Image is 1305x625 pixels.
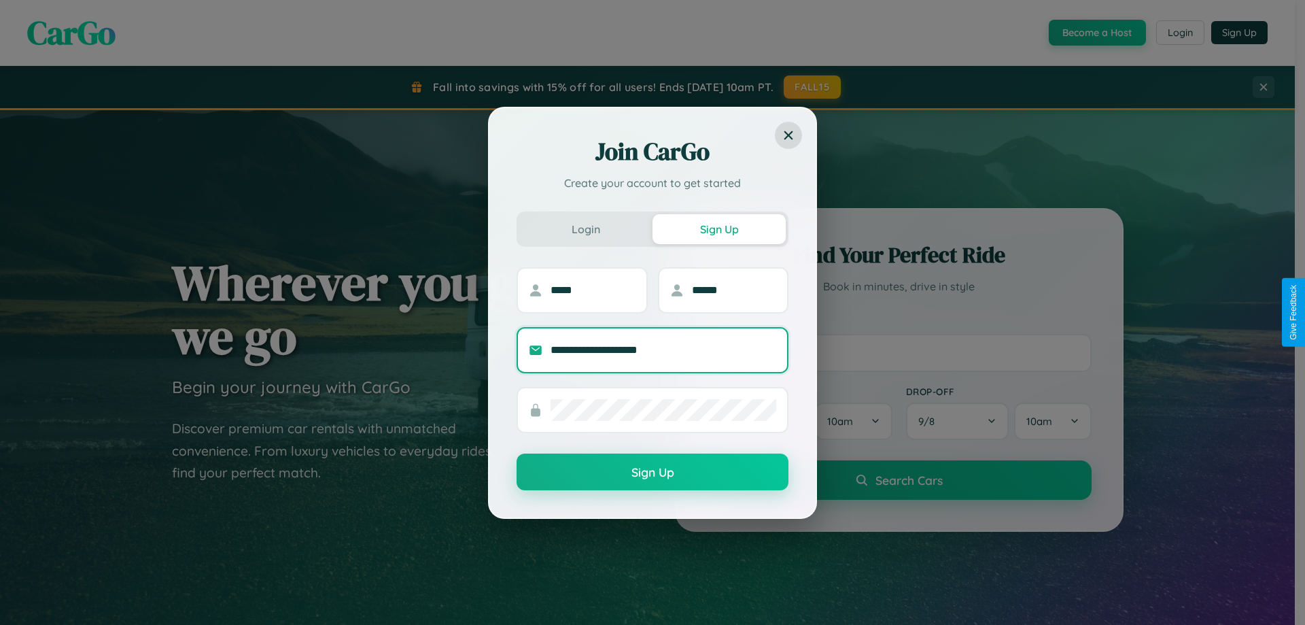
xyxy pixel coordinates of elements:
div: Give Feedback [1289,285,1298,340]
p: Create your account to get started [517,175,788,191]
h2: Join CarGo [517,135,788,168]
button: Sign Up [652,214,786,244]
button: Login [519,214,652,244]
button: Sign Up [517,454,788,490]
